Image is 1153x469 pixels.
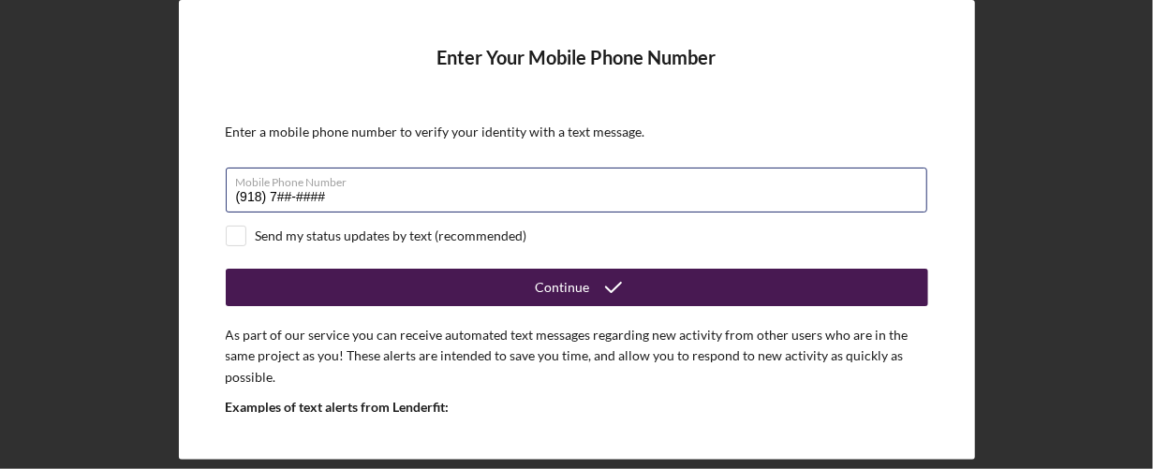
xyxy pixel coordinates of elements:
p: Examples of text alerts from Lenderfit: [226,397,928,418]
p: As part of our service you can receive automated text messages regarding new activity from other ... [226,325,928,388]
h4: Enter Your Mobile Phone Number [226,47,928,96]
div: Enter a mobile phone number to verify your identity with a text message. [226,125,928,139]
button: Continue [226,269,928,306]
label: Mobile Phone Number [236,169,927,189]
div: Send my status updates by text (recommended) [256,228,527,243]
div: Continue [536,269,590,306]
